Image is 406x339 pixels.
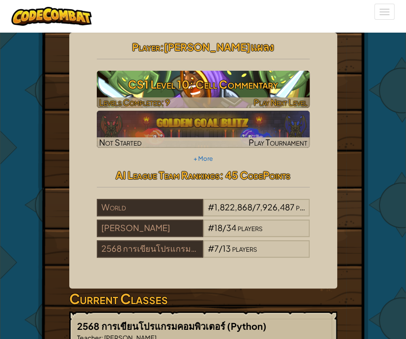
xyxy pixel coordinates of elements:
[99,97,170,107] span: Levels Completed: 9
[99,137,142,147] span: Not Started
[208,222,214,233] span: #
[97,71,310,108] img: CS1 Level 10: Cell Commentary
[254,97,307,107] span: Play Next Level
[97,220,203,237] div: [PERSON_NAME]
[208,202,214,212] span: #
[164,40,274,53] span: [PERSON_NAME]แผลง
[97,71,310,108] a: Play Next Level
[256,202,295,212] span: 7,926,487
[222,222,226,233] span: /
[97,249,310,260] a: 2568 การเขียนโปรแกรมคอมพิวเตอร์#7/13players
[238,222,262,233] span: players
[97,240,203,258] div: 2568 การเขียนโปรแกรมคอมพิวเตอร์
[226,222,236,233] span: 34
[222,243,231,254] span: 13
[219,243,222,254] span: /
[11,7,92,26] img: CodeCombat logo
[214,243,219,254] span: 7
[252,202,256,212] span: /
[194,155,213,162] a: + More
[77,320,227,332] span: 2568 การเขียนโปรแกรมคอมพิวเตอร์
[214,202,252,212] span: 1,822,868
[97,199,203,216] div: World
[116,169,220,181] span: AI League Team Rankings
[69,288,337,309] h3: Current Classes
[97,208,310,218] a: World#1,822,868/7,926,487players
[97,228,310,239] a: [PERSON_NAME]#18/34players
[232,243,257,254] span: players
[97,111,310,148] img: Golden Goal
[214,222,222,233] span: 18
[296,202,321,212] span: players
[97,74,310,95] h3: CS1 Level 10: Cell Commentary
[97,111,310,148] a: Not StartedPlay Tournament
[220,169,290,181] span: : 45 CodePoints
[132,40,160,53] span: Player
[208,243,214,254] span: #
[249,137,307,147] span: Play Tournament
[160,40,164,53] span: :
[227,320,267,332] span: (Python)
